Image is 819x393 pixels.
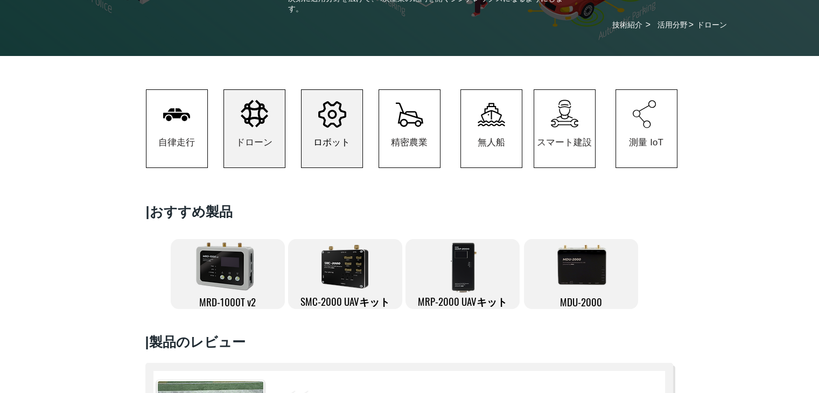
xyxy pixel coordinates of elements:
[607,19,648,31] a: 技術紹介
[683,347,819,393] iframe: Wix Chat
[158,136,195,149] span: 自律走行
[405,239,520,309] a: MRP-2000 UAVキット
[391,136,428,149] span: 精密農業
[379,89,440,168] a: 精密農業
[460,89,522,168] a: 無人船
[524,239,638,309] a: MDU-2000
[236,136,272,149] span: ドローン
[615,89,677,168] a: 測量 IoT
[449,240,482,294] img: MRP-2000-removebg-preview.png
[650,19,696,31] a: 活用分野
[146,204,233,219] span: ​|おすすめ製品
[300,293,390,310] span: SMC-2000 UAVキット
[199,294,256,309] span: MRD-1000T v2
[629,136,663,149] span: 測量 IoT
[612,20,642,30] span: 技術紹介
[537,136,592,149] span: スマート建設
[171,239,285,309] a: MRD-1000T v2
[646,20,650,29] span: >
[548,238,614,292] img: MDU2000_front-removebg-preview.png
[657,20,688,30] span: 活用分野
[145,334,246,349] span: ​|製品のレビュー
[478,136,505,149] span: 無人船
[534,89,596,168] a: スマート建設
[288,239,402,309] a: SMC-2000 UAVキット
[223,89,285,168] a: ドローン
[189,236,262,295] img: 無題-3.png
[321,245,368,289] img: smc-2000.png
[689,19,734,31] a: ドローン
[313,136,350,149] span: ロボット
[560,294,602,309] span: MDU-2000
[301,89,363,168] a: ロボット
[697,20,727,30] span: ドローン
[146,89,208,168] a: 自律走行
[418,293,507,310] span: MRP-2000 UAVキット
[689,20,694,29] span: >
